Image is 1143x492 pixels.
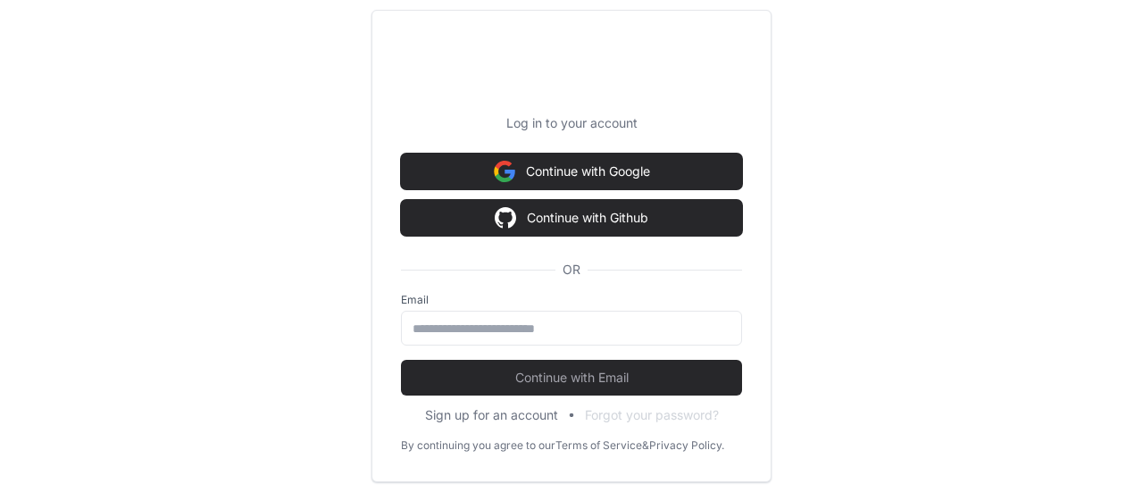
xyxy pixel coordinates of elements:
p: Log in to your account [401,114,742,132]
span: OR [555,261,588,279]
button: Continue with Google [401,154,742,189]
span: Continue with Email [401,369,742,387]
div: & [642,438,649,453]
label: Email [401,293,742,307]
img: Sign in with google [495,200,516,236]
a: Privacy Policy. [649,438,724,453]
img: Sign in with google [494,154,515,189]
div: By continuing you agree to our [401,438,555,453]
a: Terms of Service [555,438,642,453]
button: Continue with Github [401,200,742,236]
button: Sign up for an account [425,406,558,424]
button: Forgot your password? [585,406,719,424]
button: Continue with Email [401,360,742,396]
